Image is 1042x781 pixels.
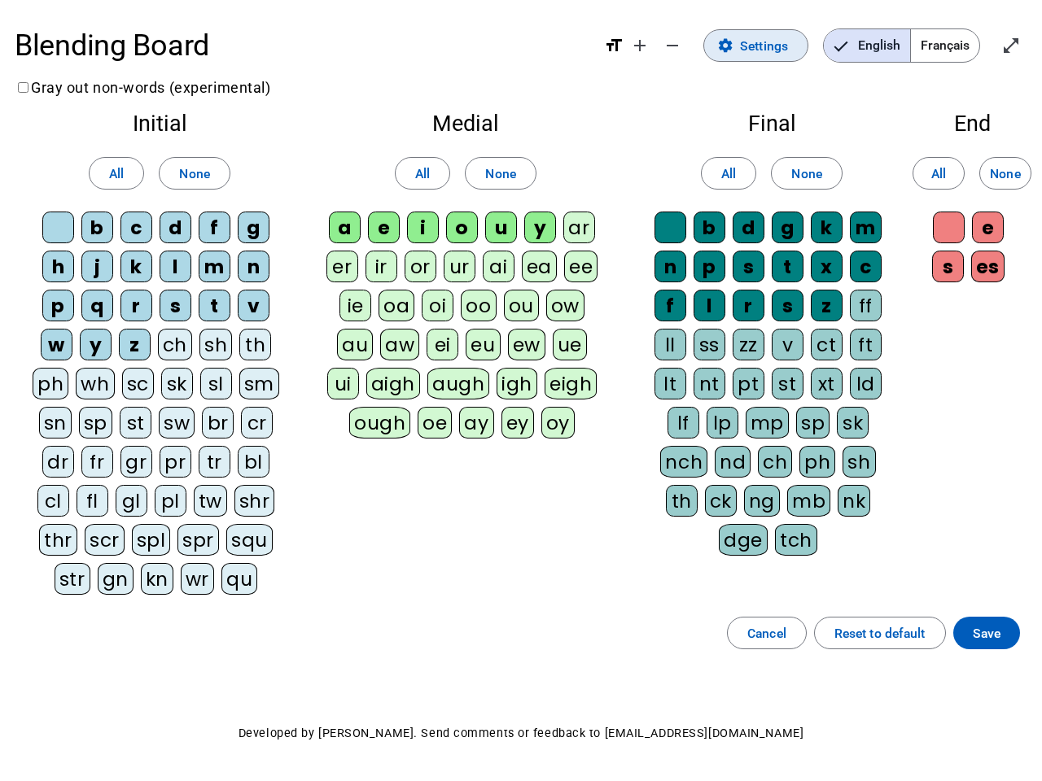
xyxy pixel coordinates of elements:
div: lp [707,407,738,438]
div: ui [327,368,359,399]
div: ay [459,407,493,438]
div: ir [366,251,397,282]
div: ur [444,251,475,282]
div: s [160,290,191,321]
div: ll [655,329,686,360]
div: ph [799,446,835,478]
button: None [771,157,842,190]
button: Cancel [727,617,807,649]
div: ng [744,485,780,517]
div: ld [850,368,882,399]
mat-icon: settings [717,37,733,54]
div: sk [161,368,193,399]
div: ff [850,290,882,321]
div: ei [427,329,458,360]
div: t [199,290,230,321]
div: eigh [545,368,597,399]
div: th [666,485,698,517]
div: f [655,290,686,321]
span: Save [973,622,1000,644]
div: spr [177,524,219,556]
div: ct [811,329,843,360]
div: shr [234,485,275,517]
div: x [811,251,843,282]
div: h [42,251,74,282]
div: dr [42,446,74,478]
div: gn [98,563,134,595]
div: aigh [366,368,420,399]
div: sc [122,368,154,399]
div: oi [422,290,453,321]
div: pl [155,485,186,517]
div: er [326,251,358,282]
div: sh [199,329,232,360]
button: None [159,157,230,190]
div: ch [758,446,792,478]
div: q [81,290,113,321]
div: v [238,290,269,321]
div: eu [466,329,500,360]
div: j [81,251,113,282]
span: None [990,163,1020,185]
div: cl [37,485,69,517]
div: oo [461,290,496,321]
div: ck [705,485,737,517]
mat-icon: format_size [604,36,624,55]
div: fr [81,446,113,478]
div: nd [715,446,751,478]
div: zz [733,329,764,360]
span: Français [911,29,979,62]
div: v [772,329,803,360]
div: aw [380,329,419,360]
mat-button-toggle-group: Language selection [823,28,980,63]
div: i [407,212,439,243]
div: m [850,212,882,243]
div: ea [522,251,557,282]
div: b [694,212,725,243]
div: ar [563,212,595,243]
div: cr [241,407,273,438]
div: sl [200,368,232,399]
div: str [55,563,90,595]
div: s [733,251,764,282]
div: nt [694,368,725,399]
div: scr [85,524,125,556]
div: gl [116,485,147,517]
div: sk [837,407,869,438]
div: g [772,212,803,243]
div: z [119,329,151,360]
div: ou [504,290,539,321]
div: g [238,212,269,243]
div: n [238,251,269,282]
div: wh [76,368,114,399]
h2: Medial [319,113,612,135]
div: z [811,290,843,321]
div: ue [553,329,587,360]
div: qu [221,563,257,595]
div: ch [158,329,192,360]
span: All [721,163,736,185]
div: ey [501,407,534,438]
div: spl [132,524,171,556]
div: o [446,212,478,243]
button: None [979,157,1031,190]
div: c [850,251,882,282]
div: pt [733,368,764,399]
div: c [120,212,152,243]
div: b [81,212,113,243]
span: Reset to default [834,622,926,644]
div: a [329,212,361,243]
div: augh [427,368,489,399]
div: sp [79,407,112,438]
div: ow [546,290,584,321]
div: gr [120,446,152,478]
div: ft [850,329,882,360]
div: y [524,212,556,243]
span: None [485,163,515,185]
div: thr [39,524,77,556]
button: Increase font size [624,29,656,62]
span: None [179,163,209,185]
div: xt [811,368,843,399]
div: t [772,251,803,282]
button: Enter full screen [995,29,1027,62]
